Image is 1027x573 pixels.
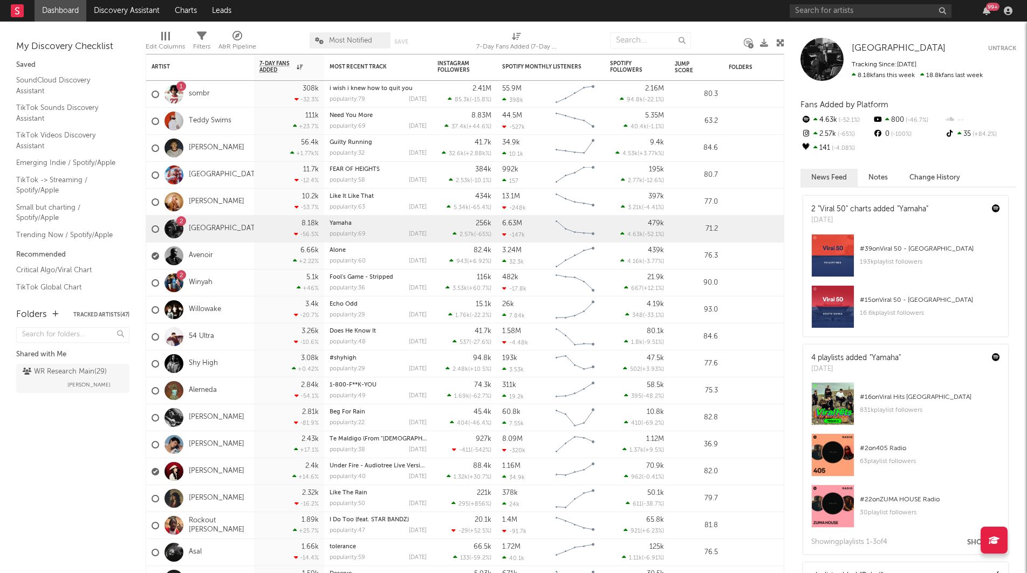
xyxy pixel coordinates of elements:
div: # 16 on Viral Hits [GEOGRAPHIC_DATA] [860,391,1000,404]
span: 1.8k [631,340,642,346]
span: 94.8k [627,97,643,103]
span: -22.1 % [645,97,662,103]
div: A&R Pipeline [218,40,256,53]
span: 7-Day Fans Added [259,60,294,73]
a: [GEOGRAPHIC_DATA] [852,43,946,54]
div: -147k [502,231,525,238]
span: -4.41 % [643,205,662,211]
a: #shyhigh [330,355,357,361]
span: -46.7 % [904,118,928,123]
button: Change History [899,169,971,187]
div: [DATE] [409,123,427,129]
div: [DATE] [409,258,427,264]
a: [PERSON_NAME] [189,494,244,503]
div: 56.4k [301,139,319,146]
a: Need You More [330,113,373,119]
span: Fans Added by Platform [800,101,888,109]
a: Willowake [189,305,221,314]
div: 80.3 [675,88,718,101]
div: 482k [502,274,518,281]
svg: Chart title [551,189,599,216]
span: 3.53k [453,286,467,292]
a: TikTok Videos Discovery Assistant [16,129,119,151]
div: Recommended [16,248,129,261]
a: Avenoir [189,251,213,260]
svg: Chart title [551,350,599,377]
div: -56.5 % [294,231,319,238]
button: Untrack [988,43,1016,54]
svg: Chart title [551,81,599,108]
div: 34.9k [502,139,520,146]
div: popularity: 69 [330,231,366,237]
span: 348 [632,313,643,319]
div: Folders [729,64,810,71]
a: [GEOGRAPHIC_DATA] [189,224,262,233]
span: -15.8 % [471,97,490,103]
div: popularity: 58 [330,177,365,183]
span: 40.4k [631,124,647,130]
div: 71.2 [675,223,718,236]
span: -52.1 % [645,232,662,238]
span: -3.77 % [644,259,662,265]
div: 398k [502,96,523,103]
div: ( ) [448,96,491,103]
div: 32.3k [502,258,524,265]
a: Small but charting / Spotify/Apple [16,202,119,224]
span: [PERSON_NAME] [67,378,111,391]
a: WR Research Main(29)[PERSON_NAME] [16,364,129,393]
div: popularity: 79 [330,96,365,102]
div: -248k [502,204,526,211]
div: 141 [800,141,872,155]
div: -32.3 % [295,96,319,103]
div: 992k [502,166,518,173]
div: 5.1k [306,274,319,281]
div: 47.5k [647,355,664,362]
div: 439k [648,247,664,254]
span: -22.2 % [471,313,490,319]
div: +1.77k % [290,150,319,157]
div: Instagram Followers [437,60,475,73]
div: Artist [152,64,232,70]
div: Spotify Monthly Listeners [502,64,583,70]
a: #2on405 Radio63playlist followers [803,433,1008,485]
div: ( ) [624,339,664,346]
a: [PERSON_NAME] [189,467,244,476]
div: ( ) [620,96,664,103]
span: 32.6k [449,151,464,157]
div: [DATE] [409,204,427,210]
a: TikTok -> Streaming / Spotify/Apple [16,174,119,196]
input: Search... [610,32,691,49]
div: 77.0 [675,196,718,209]
svg: Chart title [551,243,599,270]
span: 4.63k [627,232,643,238]
div: Yamaha [330,220,427,226]
div: 9.4k [650,139,664,146]
span: -65 % [836,132,855,137]
div: 193k playlist followers [860,256,1000,268]
div: 30 playlist followers [860,506,1000,519]
div: popularity: 48 [330,339,366,345]
a: TikTok Global Chart [16,281,119,293]
span: -33.1 % [645,313,662,319]
a: 54 Ultra [189,332,214,341]
div: 111k [305,112,319,119]
button: Tracked Artists(47) [73,312,129,317]
span: 1.76k [455,313,470,319]
svg: Chart title [551,323,599,350]
div: Saved [16,59,129,72]
a: [PERSON_NAME] [189,197,244,206]
div: 2.16M [645,85,664,92]
button: News Feed [800,169,858,187]
span: 2.77k [628,178,642,184]
a: i wish i knew how to quit you [330,86,413,92]
div: [DATE] [409,231,427,237]
span: -52.1 % [837,118,860,123]
div: 116k [477,274,491,281]
div: ( ) [449,258,491,265]
div: 63.2 [675,115,718,128]
div: 82.4k [474,247,491,254]
div: [DATE] [409,312,427,318]
div: ( ) [444,123,491,130]
div: [DATE] [409,285,427,291]
div: 77.6 [675,357,718,370]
